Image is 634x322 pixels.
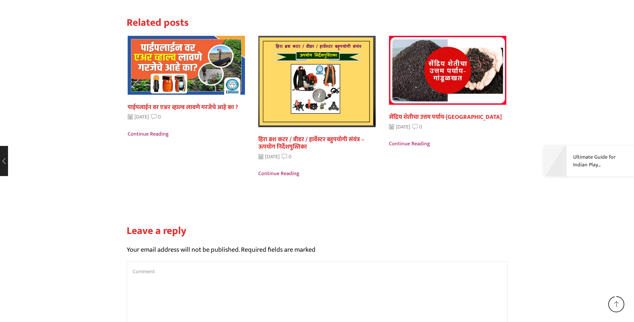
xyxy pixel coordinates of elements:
[128,127,245,139] a: Continue reading
[412,123,422,131] a: 0
[258,169,299,178] span: Continue reading
[158,112,161,121] span: 0
[128,36,245,95] img: Air Valve
[384,36,511,149] div: 3 / 5
[128,130,169,139] span: Continue reading
[127,14,189,31] span: Related posts
[258,134,364,152] a: हिरा ब्रश कटर / वीडर / हार्वेस्टर बहुपयोगी संयंत्र – ऊपयोग निर्देशपुस्तिका
[282,153,291,161] a: 0
[389,136,506,149] a: Continue reading
[419,123,422,131] span: 0
[389,123,410,131] time: [DATE]
[389,140,430,148] span: Continue reading
[128,113,149,121] time: [DATE]
[127,222,186,239] span: Leave a reply
[151,113,161,121] a: 0
[127,244,315,255] span: Your email address will not be published. Required fields are marked
[128,102,238,112] a: पाईपलाईन वर एअर व्हाल्व लावणे गरजेचे आहे का ?
[123,36,250,139] div: 1 / 5
[258,166,376,178] a: Continue reading
[389,112,502,122] a: सेंद्रिय शेतीचा उत्तम पर्याय-[GEOGRAPHIC_DATA]
[258,153,280,161] time: [DATE]
[288,152,291,161] span: 0
[573,153,625,169] a: Ultimate Guide for Indian Play...
[253,36,381,178] div: 2 / 5
[544,146,566,176] img: placeholder.jpg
